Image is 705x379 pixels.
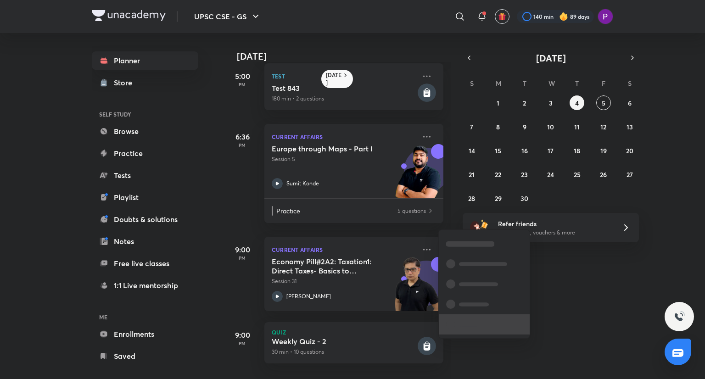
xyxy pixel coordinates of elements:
button: September 15, 2025 [491,143,505,158]
button: September 3, 2025 [543,95,558,110]
abbr: September 14, 2025 [469,146,475,155]
button: September 8, 2025 [491,119,505,134]
button: September 5, 2025 [596,95,611,110]
abbr: September 23, 2025 [521,170,528,179]
button: September 24, 2025 [543,167,558,182]
h5: 9:00 [224,329,261,340]
button: [DATE] [476,51,626,64]
abbr: September 3, 2025 [549,99,553,107]
abbr: September 8, 2025 [496,123,500,131]
img: Company Logo [92,10,166,21]
button: September 10, 2025 [543,119,558,134]
abbr: Tuesday [523,79,526,88]
button: September 17, 2025 [543,143,558,158]
span: [DATE] [536,52,566,64]
h4: [DATE] [237,51,453,62]
button: September 22, 2025 [491,167,505,182]
abbr: September 10, 2025 [547,123,554,131]
abbr: September 25, 2025 [574,170,581,179]
abbr: September 26, 2025 [600,170,607,179]
a: Planner [92,51,198,70]
h6: [DATE] [326,72,342,86]
img: unacademy [393,144,443,207]
button: September 30, 2025 [517,191,532,206]
button: September 9, 2025 [517,119,532,134]
abbr: Saturday [628,79,632,88]
h6: SELF STUDY [92,106,198,122]
button: September 14, 2025 [464,143,479,158]
h6: Refer friends [498,219,611,229]
button: September 7, 2025 [464,119,479,134]
button: September 21, 2025 [464,167,479,182]
p: [PERSON_NAME] [286,292,331,301]
button: September 20, 2025 [622,143,637,158]
a: Practice [92,144,198,162]
button: September 25, 2025 [570,167,584,182]
button: September 2, 2025 [517,95,532,110]
a: Doubts & solutions [92,210,198,229]
abbr: Thursday [575,79,579,88]
h5: Economy Pill#2A2: Taxation1: Direct Taxes- Basics to Corporation Tax, DDT etc [272,257,386,275]
abbr: September 29, 2025 [495,194,502,203]
a: Notes [92,232,198,251]
abbr: September 6, 2025 [628,99,632,107]
p: Quiz [272,329,436,335]
button: September 16, 2025 [517,143,532,158]
button: September 6, 2025 [622,95,637,110]
img: Preeti Pandey [598,9,613,24]
button: September 18, 2025 [570,143,584,158]
p: PM [224,142,261,148]
abbr: September 20, 2025 [626,146,633,155]
abbr: September 12, 2025 [600,123,606,131]
img: Practice available [427,206,434,216]
abbr: September 17, 2025 [548,146,554,155]
button: September 11, 2025 [570,119,584,134]
button: September 12, 2025 [596,119,611,134]
abbr: September 27, 2025 [627,170,633,179]
abbr: September 18, 2025 [574,146,580,155]
p: Session 5 [272,155,416,163]
abbr: September 7, 2025 [470,123,473,131]
a: Enrollments [92,325,198,343]
p: Sumit Konde [286,179,319,188]
abbr: September 15, 2025 [495,146,501,155]
p: Current Affairs [272,244,416,255]
abbr: September 30, 2025 [520,194,528,203]
abbr: September 22, 2025 [495,170,501,179]
abbr: September 24, 2025 [547,170,554,179]
abbr: September 28, 2025 [468,194,475,203]
a: Company Logo [92,10,166,23]
abbr: September 1, 2025 [497,99,499,107]
h5: 9:00 [224,244,261,255]
button: September 13, 2025 [622,119,637,134]
button: September 23, 2025 [517,167,532,182]
a: Saved [92,347,198,365]
img: ttu [674,311,685,322]
h5: Europe through Maps - Part I [272,144,386,153]
button: UPSC CSE - GS [189,7,267,26]
abbr: Monday [496,79,501,88]
abbr: September 2, 2025 [523,99,526,107]
p: Win a laptop, vouchers & more [498,229,611,237]
button: September 1, 2025 [491,95,505,110]
p: 30 min • 10 questions [272,348,416,356]
p: 180 min • 2 questions [272,95,416,103]
h5: 6:36 [224,131,261,142]
abbr: September 16, 2025 [521,146,528,155]
img: avatar [498,12,506,21]
abbr: September 11, 2025 [574,123,580,131]
abbr: Friday [602,79,605,88]
button: September 19, 2025 [596,143,611,158]
h5: 5:00 [224,71,261,82]
a: Store [92,73,198,92]
a: Tests [92,166,198,184]
abbr: September 21, 2025 [469,170,475,179]
a: Free live classes [92,254,198,273]
p: PM [224,82,261,87]
p: PM [224,255,261,261]
p: Practice [276,206,397,216]
img: streak [559,12,568,21]
p: Test [272,71,416,82]
abbr: September 9, 2025 [523,123,526,131]
img: referral [470,218,488,237]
